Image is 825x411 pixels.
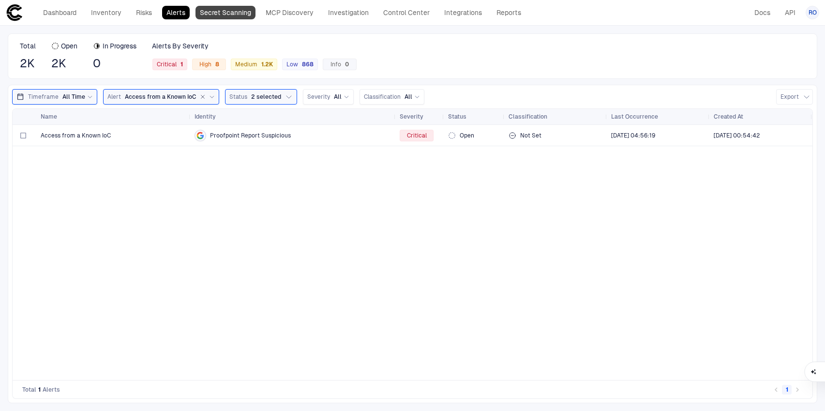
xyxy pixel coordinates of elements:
[39,6,81,19] a: Dashboard
[611,132,655,139] span: [DATE] 04:56:19
[22,386,36,394] span: Total
[611,113,658,121] span: Last Occurrence
[210,132,291,139] span: Proofpoint Report Suspicious
[235,61,273,68] span: Medium
[43,386,60,394] span: Alerts
[750,6,775,19] a: Docs
[334,93,342,101] span: All
[251,93,281,101] span: 2 selected
[62,93,85,101] span: All Time
[41,132,111,139] span: Access from a Known IoC
[324,6,373,19] a: Investigation
[714,132,760,139] div: 8/6/2025 06:54:42 (GMT+00:00 UTC)
[41,113,57,121] span: Name
[199,61,219,68] span: High
[157,61,183,68] span: Critical
[782,385,792,395] button: page 1
[509,113,547,121] span: Classification
[132,6,156,19] a: Risks
[257,61,273,68] div: 1.2K
[330,61,349,68] span: Info
[448,113,466,121] span: Status
[51,56,77,71] span: 2K
[225,89,297,105] button: Status2 selected
[103,42,136,50] span: In Progress
[61,42,77,50] span: Open
[440,6,486,19] a: Integrations
[195,113,216,121] span: Identity
[714,132,760,139] span: [DATE] 00:54:42
[405,93,412,101] span: All
[379,6,434,19] a: Control Center
[261,6,318,19] a: MCP Discovery
[177,61,183,68] div: 1
[20,56,36,71] span: 2K
[107,93,121,101] span: Alert
[28,93,59,101] span: Timeframe
[152,42,209,50] span: Alerts By Severity
[195,6,255,19] a: Secret Scanning
[407,132,427,139] span: Critical
[38,386,41,394] span: 1
[509,126,603,145] div: Not Set
[162,6,190,19] a: Alerts
[780,6,800,19] a: API
[286,61,314,68] span: Low
[611,132,655,139] div: 8/21/2025 10:56:19 (GMT+00:00 UTC)
[364,93,401,101] span: Classification
[400,113,423,121] span: Severity
[809,9,817,16] span: RO
[776,89,813,105] button: Export
[460,132,474,139] span: Open
[211,61,219,68] div: 8
[806,6,819,19] button: RO
[298,61,314,68] div: 868
[307,93,330,101] span: Severity
[93,56,136,71] span: 0
[492,6,525,19] a: Reports
[341,61,349,68] div: 0
[87,6,126,19] a: Inventory
[125,93,196,101] span: Access from a Known IoC
[20,42,36,50] span: Total
[229,93,247,101] span: Status
[771,384,803,396] nav: pagination navigation
[714,113,743,121] span: Created At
